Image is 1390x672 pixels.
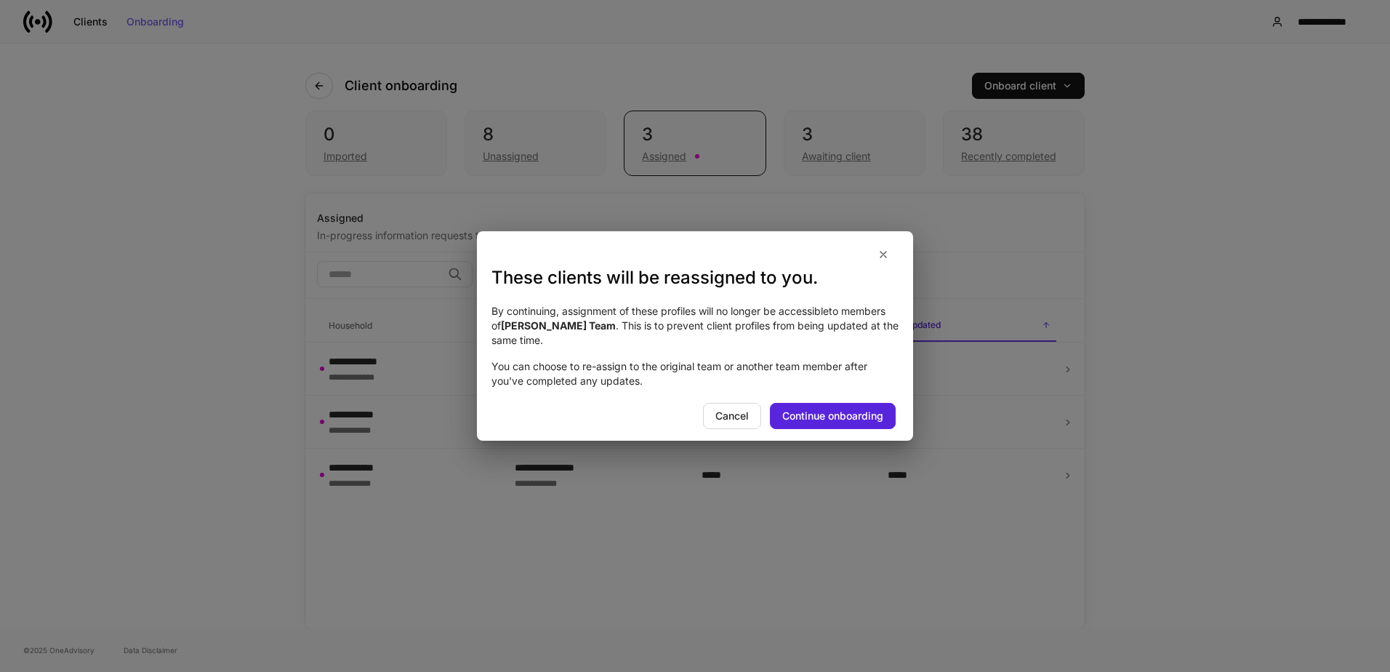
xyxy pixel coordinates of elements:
p: You can choose to re-assign to the original team or another team member after you've completed an... [491,359,899,388]
div: Continue onboarding [782,411,883,421]
h3: These clients will be reassigned to you. [491,266,899,289]
strong: [PERSON_NAME] Team [501,319,616,332]
div: Cancel [715,411,749,421]
button: Cancel [703,403,761,429]
button: Continue onboarding [770,403,896,429]
p: By continuing, assignment of these profiles will no longer be accessible to members of . This is ... [491,304,899,348]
